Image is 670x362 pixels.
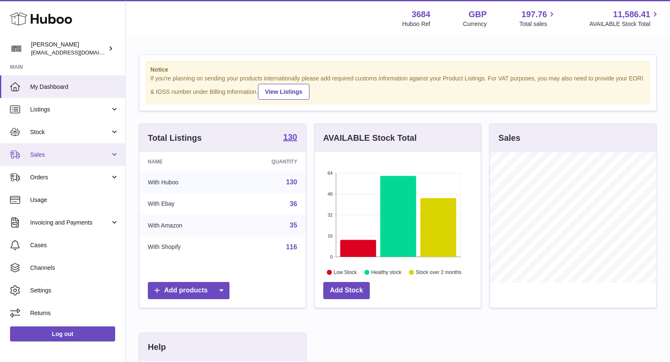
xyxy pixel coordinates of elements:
td: With Amazon [139,215,230,236]
h3: Help [148,341,166,353]
a: Log out [10,326,115,341]
td: With Shopify [139,236,230,258]
span: Sales [30,151,110,159]
div: If you're planning on sending your products internationally please add required customs informati... [150,75,645,100]
span: Invoicing and Payments [30,219,110,227]
strong: 130 [283,133,297,141]
a: 11,586.41 AVAILABLE Stock Total [589,9,660,28]
text: Stock over 2 months [416,269,461,275]
span: Stock [30,128,110,136]
a: 35 [290,222,297,229]
a: 197.76 Total sales [519,9,557,28]
h3: AVAILABLE Stock Total [323,132,417,144]
a: 116 [286,243,297,251]
span: Total sales [519,20,557,28]
span: [EMAIL_ADDRESS][DOMAIN_NAME] [31,49,123,56]
span: Orders [30,173,110,181]
strong: Notice [150,66,645,74]
h3: Sales [498,132,520,144]
text: 16 [327,233,332,238]
strong: GBP [469,9,487,20]
text: 64 [327,171,332,176]
text: 32 [327,212,332,217]
a: Add products [148,282,229,299]
div: Currency [463,20,487,28]
td: With Huboo [139,171,230,193]
span: Cases [30,241,119,249]
a: 130 [286,178,297,186]
th: Quantity [230,152,306,171]
span: AVAILABLE Stock Total [589,20,660,28]
text: Low Stock [334,269,357,275]
strong: 3684 [412,9,430,20]
span: Usage [30,196,119,204]
h3: Total Listings [148,132,202,144]
div: [PERSON_NAME] [31,41,106,57]
img: theinternationalventure@gmail.com [10,42,23,55]
a: 130 [283,133,297,143]
a: View Listings [258,84,309,100]
th: Name [139,152,230,171]
span: My Dashboard [30,83,119,91]
span: Listings [30,106,110,114]
span: Returns [30,309,119,317]
span: Channels [30,264,119,272]
text: 48 [327,191,332,197]
span: 11,586.41 [613,9,650,20]
text: Healthy stock [371,269,402,275]
div: Huboo Ref [402,20,430,28]
span: Settings [30,287,119,295]
td: With Ebay [139,193,230,215]
span: 197.76 [521,9,547,20]
a: 36 [290,200,297,207]
text: 0 [330,254,332,259]
a: Add Stock [323,282,370,299]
